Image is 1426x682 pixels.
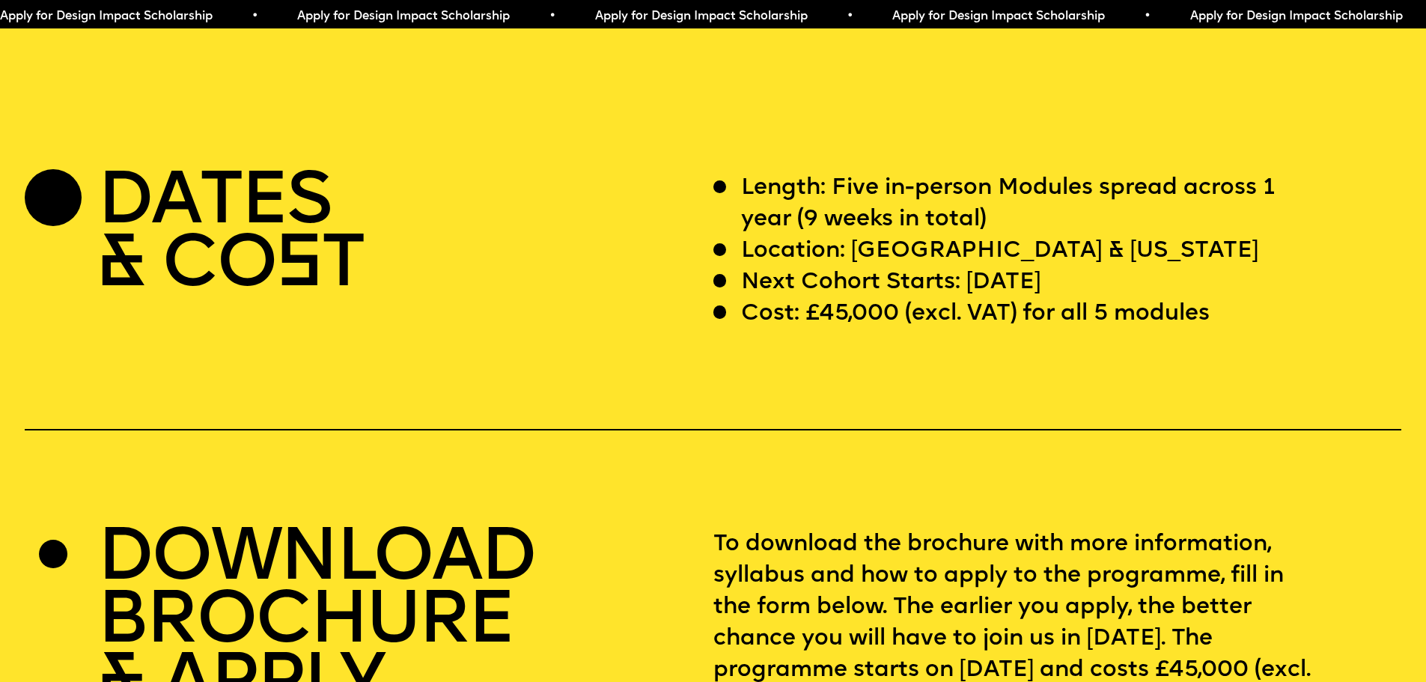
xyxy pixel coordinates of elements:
span: • [249,10,255,22]
span: S [275,231,321,303]
span: • [546,10,553,22]
span: • [1142,10,1148,22]
span: • [844,10,850,22]
p: Length: Five in-person Modules spread across 1 year (9 weeks in total) [741,173,1316,236]
p: Location: [GEOGRAPHIC_DATA] & [US_STATE] [741,236,1259,267]
h2: DATES & CO T [97,173,363,298]
p: Next Cohort Starts: [DATE] [741,267,1041,299]
p: Cost: £45,000 (excl. VAT) for all 5 modules [741,299,1210,330]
